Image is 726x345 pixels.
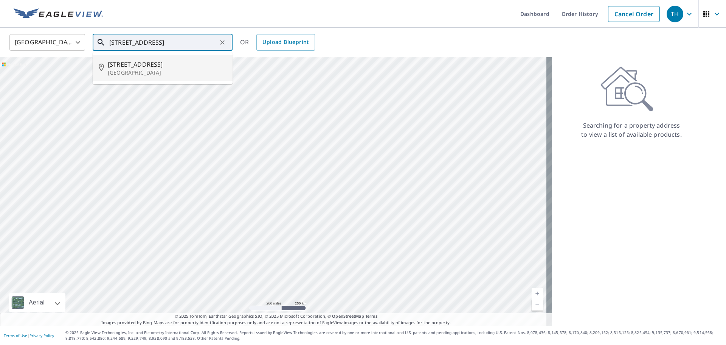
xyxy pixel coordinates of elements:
[108,60,226,69] span: [STREET_ADDRESS]
[175,313,378,320] span: © 2025 TomTom, Earthstar Geographics SIO, © 2025 Microsoft Corporation, ©
[532,299,543,311] a: Current Level 5, Zoom Out
[26,293,47,312] div: Aerial
[109,32,217,53] input: Search by address or latitude-longitude
[365,313,378,319] a: Terms
[581,121,682,139] p: Searching for a property address to view a list of available products.
[4,333,27,338] a: Terms of Use
[14,8,103,20] img: EV Logo
[9,293,65,312] div: Aerial
[29,333,54,338] a: Privacy Policy
[108,69,226,76] p: [GEOGRAPHIC_DATA]
[4,333,54,338] p: |
[9,32,85,53] div: [GEOGRAPHIC_DATA]
[240,34,315,51] div: OR
[262,37,309,47] span: Upload Blueprint
[256,34,315,51] a: Upload Blueprint
[608,6,660,22] a: Cancel Order
[65,330,722,341] p: © 2025 Eagle View Technologies, Inc. and Pictometry International Corp. All Rights Reserved. Repo...
[532,288,543,299] a: Current Level 5, Zoom In
[332,313,364,319] a: OpenStreetMap
[217,37,228,48] button: Clear
[667,6,683,22] div: TH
